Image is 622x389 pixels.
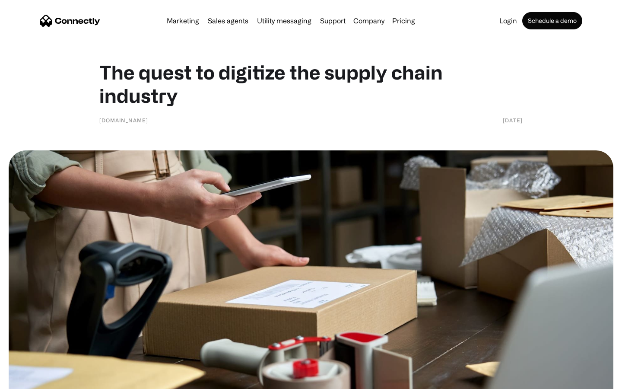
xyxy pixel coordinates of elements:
[503,116,523,124] div: [DATE]
[99,61,523,107] h1: The quest to digitize the supply chain industry
[99,116,148,124] div: [DOMAIN_NAME]
[40,14,100,27] a: home
[522,12,582,29] a: Schedule a demo
[163,17,203,24] a: Marketing
[353,15,384,27] div: Company
[317,17,349,24] a: Support
[496,17,520,24] a: Login
[389,17,419,24] a: Pricing
[351,15,387,27] div: Company
[9,374,52,386] aside: Language selected: English
[204,17,252,24] a: Sales agents
[254,17,315,24] a: Utility messaging
[17,374,52,386] ul: Language list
